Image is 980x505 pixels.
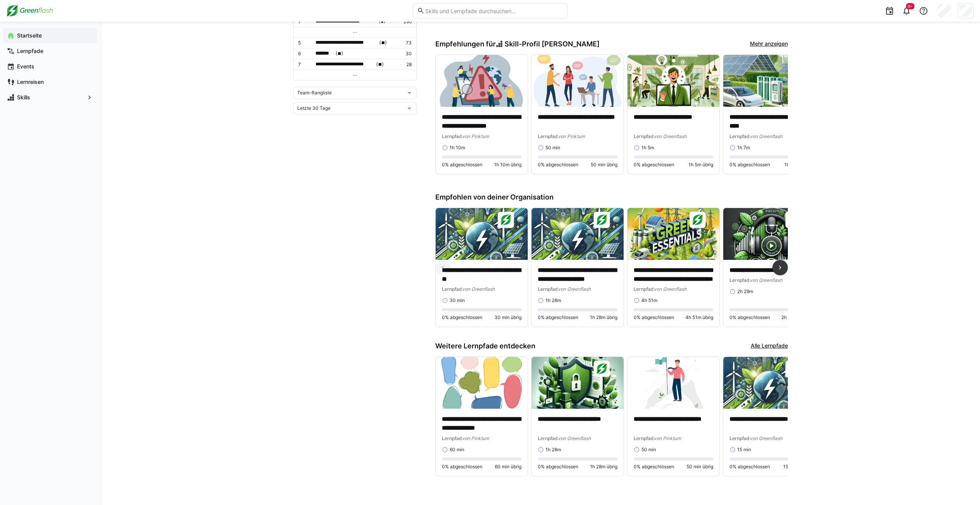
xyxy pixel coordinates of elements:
[723,208,815,260] img: image
[750,435,782,441] span: von Greenflash
[729,162,770,168] span: 0% abgeschlossen
[442,162,482,168] span: 0% abgeschlossen
[689,162,713,168] span: 1h 5m übrig
[297,105,331,111] span: Letzte 30 Tage
[545,447,561,453] span: 1h 28m
[558,435,591,441] span: von Greenflash
[450,447,464,453] span: 60 min
[298,51,310,57] p: 6
[442,314,482,321] span: 0% abgeschlossen
[396,40,411,46] p: 73
[654,286,687,292] span: von Greenflash
[558,286,591,292] span: von Greenflash
[442,435,462,441] span: Lernpfad
[634,314,674,321] span: 0% abgeschlossen
[634,286,654,292] span: Lernpfad
[737,447,751,453] span: 15 min
[751,342,788,350] a: Alle Lernpfade
[532,208,624,260] img: image
[729,314,770,321] span: 0% abgeschlossen
[462,286,495,292] span: von Greenflash
[590,464,617,470] span: 1h 28m übrig
[379,39,387,47] span: ( )
[729,464,770,470] span: 0% abgeschlossen
[723,55,815,107] img: image
[627,357,719,409] img: image
[634,464,674,470] span: 0% abgeschlossen
[634,162,674,168] span: 0% abgeschlossen
[687,464,713,470] span: 50 min übrig
[737,288,753,295] span: 2h 29m
[504,40,600,48] span: Skill-Profil [PERSON_NAME]
[538,314,578,321] span: 0% abgeschlossen
[532,357,624,409] img: image
[627,208,719,260] img: image
[538,435,558,441] span: Lernpfad
[591,162,617,168] span: 50 min übrig
[634,133,654,139] span: Lernpfad
[641,447,656,453] span: 50 min
[750,133,782,139] span: von Greenflash
[723,357,815,409] img: image
[442,133,462,139] span: Lernpfad
[376,60,384,68] span: ( )
[781,314,809,321] span: 2h 29m übrig
[750,277,782,283] span: von Greenflash
[462,435,489,441] span: von Pinktum
[495,464,522,470] span: 60 min übrig
[558,133,585,139] span: von Pinktum
[634,435,654,441] span: Lernpfad
[435,40,600,48] h3: Empfehlungen für
[396,61,411,68] p: 28
[494,314,522,321] span: 30 min übrig
[450,297,465,304] span: 30 min
[654,133,687,139] span: von Greenflash
[297,90,332,96] span: Team-Rangliste
[396,51,411,57] p: 30
[538,286,558,292] span: Lernpfad
[442,464,482,470] span: 0% abgeschlossen
[436,55,528,107] img: image
[450,145,465,151] span: 1h 10m
[641,297,657,304] span: 4h 51m
[545,297,561,304] span: 1h 28m
[532,55,624,107] img: image
[538,464,578,470] span: 0% abgeschlossen
[435,193,788,201] h3: Empfohlen von deiner Organisation
[538,162,578,168] span: 0% abgeschlossen
[590,314,617,321] span: 1h 28m übrig
[435,342,535,350] h3: Weitere Lernpfade entdecken
[783,464,809,470] span: 15 min übrig
[298,61,310,68] p: 7
[784,162,809,168] span: 1h 7m übrig
[336,49,343,58] span: ( )
[545,145,560,151] span: 50 min
[298,40,310,46] p: 5
[654,435,681,441] span: von Pinktum
[436,357,528,409] img: image
[641,145,654,151] span: 1h 5m
[685,314,713,321] span: 4h 51m übrig
[462,133,489,139] span: von Pinktum
[494,162,522,168] span: 1h 10m übrig
[908,4,913,9] span: 9+
[737,145,750,151] span: 1h 7m
[424,7,563,14] input: Skills und Lernpfade durchsuchen…
[627,55,719,107] img: image
[538,133,558,139] span: Lernpfad
[729,133,750,139] span: Lernpfad
[729,277,750,283] span: Lernpfad
[442,286,462,292] span: Lernpfad
[750,40,788,48] a: Mehr anzeigen
[729,435,750,441] span: Lernpfad
[436,208,528,260] img: image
